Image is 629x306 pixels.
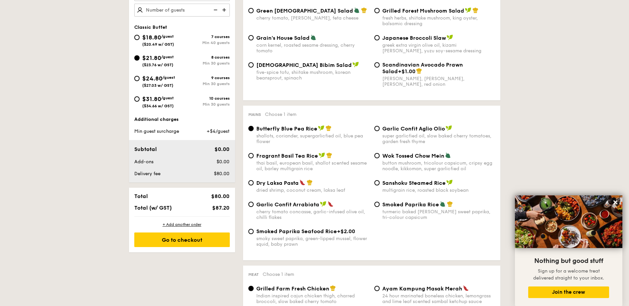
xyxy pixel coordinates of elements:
[256,62,352,68] span: [DEMOGRAPHIC_DATA] Bibim Salad
[382,293,495,304] div: 24 hour marinated boneless chicken, lemongrass and lime leaf scented sambal ketchup sauce
[142,75,162,82] span: $24.80
[134,4,230,17] input: Number of guests
[382,153,444,159] span: Wok Tossed Chow Mein
[142,54,161,62] span: $21.80
[256,187,369,193] div: dried shrimp, coconut cream, laksa leaf
[382,8,464,14] span: Grilled Forest Mushroom Salad
[217,159,229,165] span: $0.00
[382,133,495,144] div: super garlicfied oil, slow baked cherry tomatoes, garden fresh thyme
[142,83,173,88] span: ($27.03 w/ GST)
[248,153,254,158] input: Fragrant Basil Tea Ricethai basil, european basil, shallot scented sesame oil, barley multigrain ...
[472,7,478,13] img: icon-chef-hat.a58ddaea.svg
[256,236,369,247] div: smoky sweet paprika, green-lipped mussel, flower squid, baby prawn
[134,159,154,165] span: Add-ons
[528,286,609,298] button: Join the crew
[374,62,380,68] input: Scandinavian Avocado Prawn Salad+$1.00[PERSON_NAME], [PERSON_NAME], [PERSON_NAME], red onion
[465,7,472,13] img: icon-vegan.f8ff3823.svg
[211,193,229,199] span: $80.00
[398,68,415,75] span: +$1.00
[256,153,318,159] span: Fragrant Basil Tea Rice
[256,126,317,132] span: Butterfly Blue Pea Rice
[142,63,173,67] span: ($23.76 w/ GST)
[248,62,254,68] input: [DEMOGRAPHIC_DATA] Bibim Saladfive-spice tofu, shiitake mushroom, korean beansprout, spinach
[248,112,261,117] span: Mains
[256,133,369,144] div: shallots, coriander, supergarlicfied oil, blue pea flower
[337,228,355,234] span: +$2.00
[182,34,230,39] div: 7 courses
[256,228,337,234] span: Smoked Paprika Seafood Rice
[220,4,230,16] img: icon-add.58712e84.svg
[446,179,453,185] img: icon-vegan.f8ff3823.svg
[447,34,453,40] img: icon-vegan.f8ff3823.svg
[382,160,495,172] div: button mushroom, tricolour capsicum, cripsy egg noodle, kikkoman, super garlicfied oil
[263,272,294,277] span: Choose 1 item
[248,229,254,234] input: Smoked Paprika Seafood Rice+$2.00smoky sweet paprika, green-lipped mussel, flower squid, baby prawn
[256,285,329,292] span: Grilled Farm Fresh Chicken
[134,35,140,40] input: $18.80/guest($20.49 w/ GST)7 coursesMin 40 guests
[354,7,360,13] img: icon-vegetarian.fe4039eb.svg
[256,35,310,41] span: Grain's House Salad
[256,201,319,208] span: Garlic Confit Arrabiata
[248,8,254,13] input: Green [DEMOGRAPHIC_DATA] Saladcherry tomato, [PERSON_NAME], feta cheese
[182,55,230,60] div: 8 courses
[446,125,452,131] img: icon-vegan.f8ff3823.svg
[265,112,296,117] span: Choose 1 item
[182,81,230,86] div: Min 30 guests
[382,15,495,26] div: fresh herbs, shiitake mushroom, king oyster, balsamic dressing
[256,209,369,220] div: cherry tomato concasse, garlic-infused olive oil, chilli flakes
[134,205,172,211] span: Total (w/ GST)
[248,126,254,131] input: Butterfly Blue Pea Riceshallots, coriander, supergarlicfied oil, blue pea flower
[416,68,422,74] img: icon-chef-hat.a58ddaea.svg
[134,96,140,102] input: $31.80/guest($34.66 w/ GST)10 coursesMin 30 guests
[374,286,380,291] input: Ayam Kampung Masak Merah24 hour marinated boneless chicken, lemongrass and lime leaf scented samb...
[134,193,148,199] span: Total
[134,76,140,81] input: $24.80/guest($27.03 w/ GST)9 coursesMin 30 guests
[326,125,332,131] img: icon-chef-hat.a58ddaea.svg
[382,62,463,75] span: Scandinavian Avocado Prawn Salad
[374,126,380,131] input: Garlic Confit Aglio Oliosuper garlicfied oil, slow baked cherry tomatoes, garden fresh thyme
[382,209,495,220] div: turmeric baked [PERSON_NAME] sweet paprika, tri-colour capsicum
[134,128,179,134] span: Min guest surcharge
[256,160,369,172] div: thai basil, european basil, shallot scented sesame oil, barley multigrain rice
[382,126,445,132] span: Garlic Confit Aglio Olio
[161,55,174,59] span: /guest
[374,153,380,158] input: Wok Tossed Chow Meinbutton mushroom, tricolour capsicum, cripsy egg noodle, kikkoman, super garli...
[533,268,604,281] span: Sign up for a welcome treat delivered straight to your inbox.
[445,152,451,158] img: icon-vegetarian.fe4039eb.svg
[182,61,230,66] div: Min 30 guests
[214,171,229,177] span: $80.00
[534,257,603,265] span: Nothing but good stuff
[382,42,495,54] div: greek extra virgin olive oil, kizami [PERSON_NAME], yuzu soy-sesame dressing
[440,201,446,207] img: icon-vegetarian.fe4039eb.svg
[330,285,336,291] img: icon-chef-hat.a58ddaea.svg
[382,285,462,292] span: Ayam Kampung Masak Merah
[142,42,174,47] span: ($20.49 w/ GST)
[515,195,622,248] img: DSC07876-Edit02-Large.jpeg
[248,180,254,185] input: Dry Laksa Pastadried shrimp, coconut cream, laksa leaf
[256,180,299,186] span: Dry Laksa Pasta
[134,116,230,123] div: Additional charges
[382,35,446,41] span: Japanese Broccoli Slaw
[299,179,305,185] img: icon-spicy.37a8142b.svg
[463,285,469,291] img: icon-spicy.37a8142b.svg
[142,95,161,103] span: $31.80
[307,179,313,185] img: icon-chef-hat.a58ddaea.svg
[161,96,174,100] span: /guest
[161,34,174,39] span: /guest
[248,202,254,207] input: Garlic Confit Arrabiatacherry tomato concasse, garlic-infused olive oil, chilli flakes
[248,35,254,40] input: Grain's House Saladcorn kernel, roasted sesame dressing, cherry tomato
[374,180,380,185] input: Sanshoku Steamed Ricemultigrain rice, roasted black soybean
[256,293,369,304] div: Indian inspired cajun chicken thigh, charred broccoli, slow baked cherry tomato
[207,128,229,134] span: +$4/guest
[248,286,254,291] input: Grilled Farm Fresh ChickenIndian inspired cajun chicken thigh, charred broccoli, slow baked cherr...
[610,197,621,208] button: Close
[248,272,259,277] span: Meat
[319,152,325,158] img: icon-vegan.f8ff3823.svg
[134,55,140,61] input: $21.80/guest($23.76 w/ GST)8 coursesMin 30 guests
[318,125,325,131] img: icon-vegan.f8ff3823.svg
[256,70,369,81] div: five-spice tofu, shiitake mushroom, korean beansprout, spinach
[182,102,230,107] div: Min 30 guests
[374,8,380,13] input: Grilled Forest Mushroom Saladfresh herbs, shiitake mushroom, king oyster, balsamic dressing
[215,146,229,152] span: $0.00
[256,15,369,21] div: cherry tomato, [PERSON_NAME], feta cheese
